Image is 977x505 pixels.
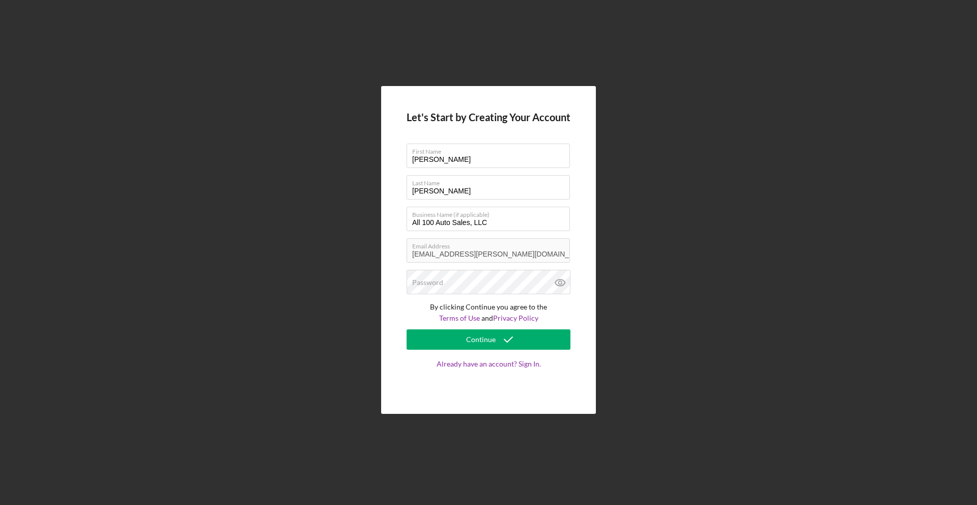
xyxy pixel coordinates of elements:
[466,329,496,350] div: Continue
[412,207,570,218] label: Business Name (if applicable)
[412,278,443,287] label: Password
[412,176,570,187] label: Last Name
[412,239,570,250] label: Email Address
[407,360,570,388] a: Already have an account? Sign In.
[493,314,538,322] a: Privacy Policy
[407,329,570,350] button: Continue
[439,314,480,322] a: Terms of Use
[407,301,570,324] p: By clicking Continue you agree to the and
[412,144,570,155] label: First Name
[407,111,570,123] h4: Let's Start by Creating Your Account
